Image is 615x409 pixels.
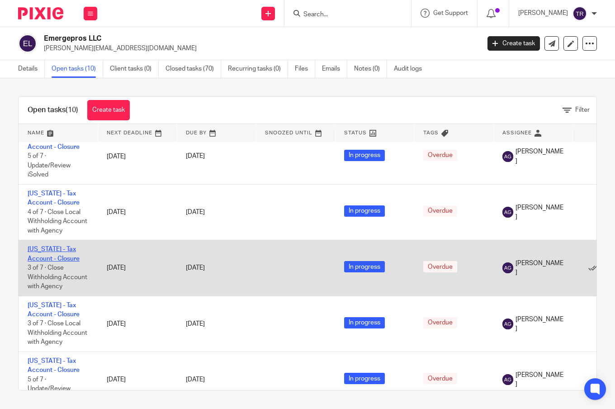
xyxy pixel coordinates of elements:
a: Details [18,60,45,78]
a: [US_STATE] - Tax Account - Closure [28,246,80,262]
img: Pixie [18,7,63,19]
a: Emails [322,60,347,78]
span: [DATE] [186,321,205,327]
span: 5 of 7 · Update/Review iSolved [28,153,71,178]
input: Search [303,11,384,19]
span: [PERSON_NAME] [516,147,563,166]
span: [PERSON_NAME] [516,259,563,277]
span: 3 of 7 · Close Local Withholding Account with Agency [28,321,87,346]
span: Get Support [433,10,468,16]
span: Snoozed Until [265,130,313,135]
span: 4 of 7 · Close Local Withholding Account with Agency [28,209,87,234]
p: [PERSON_NAME][EMAIL_ADDRESS][DOMAIN_NAME] [44,44,474,53]
a: Client tasks (0) [110,60,159,78]
td: [DATE] [98,296,177,352]
img: svg%3E [502,262,513,273]
a: Mark as done [588,263,602,272]
span: Overdue [423,373,457,384]
img: svg%3E [502,319,513,329]
img: svg%3E [502,374,513,385]
span: 5 of 7 · Update/Review iSolved [28,376,71,401]
span: [DATE] [186,209,205,215]
a: [US_STATE] - Tax Account - Closure [28,190,80,206]
img: svg%3E [572,6,587,21]
a: [US_STATE] - Tax Account - Closure [28,302,80,318]
a: Create task [487,36,540,51]
span: (10) [66,106,78,114]
h1: Open tasks [28,105,78,115]
a: Files [295,60,315,78]
span: In progress [344,150,385,161]
span: Tags [424,130,439,135]
span: [DATE] [186,153,205,160]
a: Audit logs [394,60,429,78]
h2: Emergepros LLC [44,34,388,43]
span: [PERSON_NAME] [516,203,563,222]
span: Overdue [423,317,457,328]
td: [DATE] [98,184,177,240]
img: svg%3E [502,151,513,162]
a: Open tasks (10) [52,60,103,78]
a: [US_STATE] - Tax Account - Closure [28,135,80,150]
span: [DATE] [186,265,205,271]
a: Recurring tasks (0) [228,60,288,78]
a: Create task [87,100,130,120]
p: [PERSON_NAME] [518,9,568,18]
span: Overdue [423,205,457,217]
td: [DATE] [98,352,177,408]
img: svg%3E [18,34,37,53]
span: [DATE] [186,376,205,383]
span: Overdue [423,261,457,272]
span: In progress [344,261,385,272]
span: Status [345,130,367,135]
a: Notes (0) [354,60,387,78]
span: In progress [344,373,385,384]
td: [DATE] [98,240,177,296]
span: Overdue [423,150,457,161]
img: svg%3E [502,207,513,218]
a: Closed tasks (70) [166,60,221,78]
span: Filter [575,107,590,113]
a: [US_STATE] - Tax Account - Closure [28,358,80,373]
span: [PERSON_NAME] [516,315,563,333]
span: 3 of 7 · Close Withholding Account with Agency [28,265,87,290]
span: [PERSON_NAME] [516,371,563,389]
span: In progress [344,317,385,328]
td: [DATE] [98,128,177,184]
span: In progress [344,205,385,217]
